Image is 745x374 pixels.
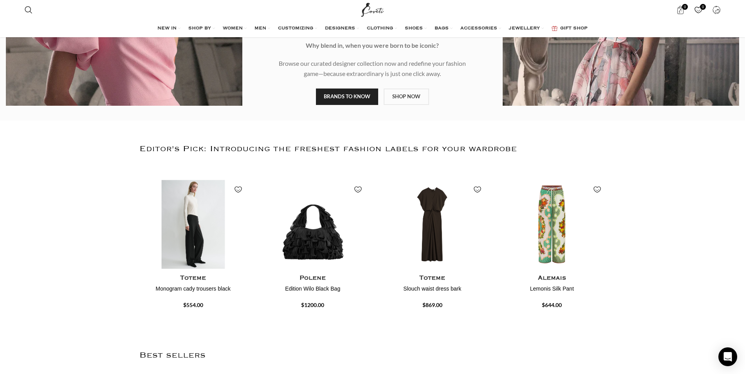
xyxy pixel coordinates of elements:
[259,271,367,309] a: Polene Edition Wilo Black Bag $1200.00
[325,21,359,36] a: DESIGNERS
[460,21,501,36] a: ACCESSORIES
[682,4,688,10] span: 0
[405,21,427,36] a: SHOES
[278,21,317,36] a: CUSTOMIZING
[316,89,378,105] a: BRANDS TO KNOW
[259,177,367,271] img: Polene-Numero-Neuf-Mini.png
[379,271,487,309] a: Toteme Slouch waist dress bark $869.00
[157,21,180,36] a: NEW IN
[509,21,544,36] a: JEWELLERY
[700,4,706,10] span: 0
[188,25,211,32] span: SHOP BY
[405,25,423,32] span: SHOES
[718,347,737,366] div: Open Intercom Messenger
[367,21,397,36] a: CLOTHING
[379,177,487,271] img: Toteme-Slouch-waist-dress-bark-550736_nobg.png
[435,21,453,36] a: BAGS
[379,285,487,293] h4: Slouch waist dress bark
[498,271,606,309] a: Alemais Lemonis Silk Pant $644.00
[21,21,725,36] div: Main navigation
[690,2,706,18] a: 0
[306,42,439,49] strong: Why blend in, when you were born to be iconic?
[223,25,243,32] span: WOMEN
[223,21,247,36] a: WOMEN
[379,177,487,309] div: 3 / 4
[384,89,429,105] a: SHOP NOW
[157,25,177,32] span: NEW IN
[137,176,249,273] img: Toteme-Monogram-cady-trousers-black-2-1.jpg
[379,273,487,283] h4: Toteme
[277,58,468,79] p: Browse our curated designer collection now and redefine your fashion game—because extraordinary i...
[139,177,247,309] div: 1 / 4
[278,25,313,32] span: CUSTOMIZING
[498,177,606,309] div: 4 / 4
[325,25,355,32] span: DESIGNERS
[139,128,606,170] h2: Editor's Pick: Introducing the freshest fashion labels for your wardrobe
[188,21,215,36] a: SHOP BY
[359,6,386,13] a: Site logo
[259,177,367,309] div: 2 / 4
[560,25,588,32] span: GIFT SHOP
[259,285,367,293] h4: Edition Wilo Black Bag
[254,21,270,36] a: MEN
[672,2,688,18] a: 0
[542,302,562,308] span: $644.00
[367,25,393,32] span: CLOTHING
[552,26,557,31] img: GiftBag
[460,25,497,32] span: ACCESSORIES
[139,285,247,293] h4: Monogram cady trousers black
[183,302,203,308] span: $554.00
[498,285,606,293] h4: Lemonis Silk Pant
[139,273,247,283] h4: Toteme
[259,273,367,283] h4: Polene
[690,2,706,18] div: My Wishlist
[498,177,606,271] img: Alemais-Lemonis-Silk-Pant.jpg
[509,25,540,32] span: JEWELLERY
[422,302,442,308] span: $869.00
[254,25,266,32] span: MEN
[139,271,247,309] a: Toteme Monogram cady trousers black $554.00
[552,21,588,36] a: GIFT SHOP
[435,25,449,32] span: BAGS
[21,2,36,18] a: Search
[301,302,324,308] span: $1200.00
[498,273,606,283] h4: Alemais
